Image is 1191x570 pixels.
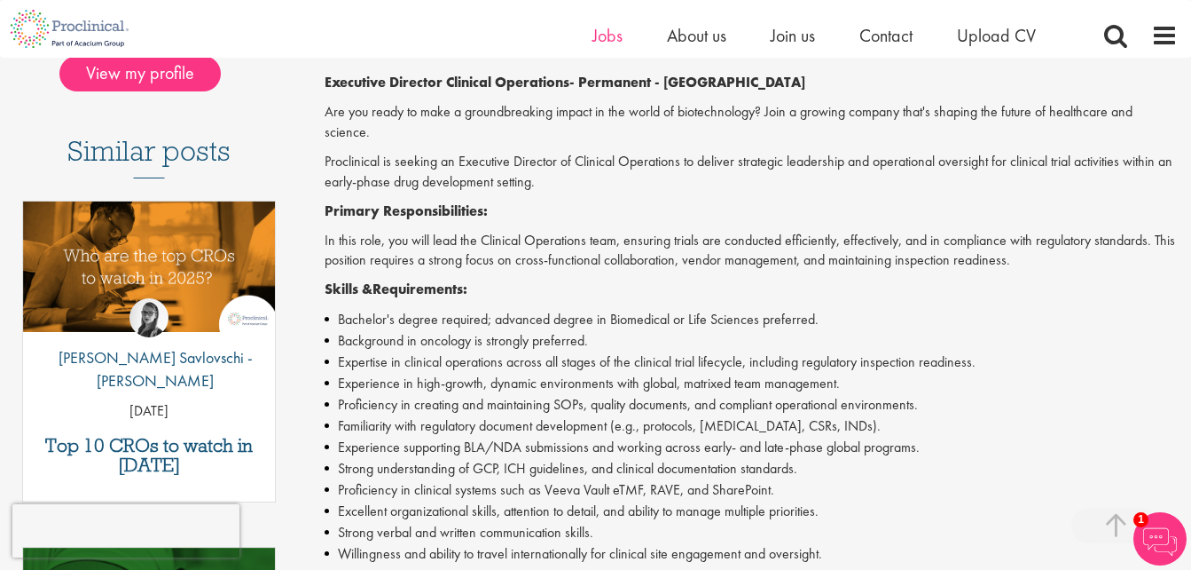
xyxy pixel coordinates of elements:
li: Expertise in clinical operations across all stages of the clinical trial lifecycle, including reg... [325,352,1178,373]
li: Willingness and ability to travel internationally for clinical site engagement and oversight. [325,543,1178,565]
strong: Primary Responsibilities: [325,202,488,220]
a: Link to a post [23,202,275,359]
p: Proclinical is seeking an Executive Director of Clinical Operations to deliver strategic leadersh... [325,152,1178,193]
strong: Skills & [325,280,372,298]
img: Top 10 CROs 2025 | Proclinical [23,202,275,332]
li: Familiarity with regulatory document development (e.g., protocols, [MEDICAL_DATA], CSRs, INDs). [325,416,1178,437]
li: Experience in high-growth, dynamic environments with global, matrixed team management. [325,373,1178,394]
a: View my profile [59,59,239,83]
li: Proficiency in clinical systems such as Veeva Vault eTMF, RAVE, and SharePoint. [325,479,1178,501]
li: Bachelor's degree required; advanced degree in Biomedical or Life Sciences preferred. [325,309,1178,330]
li: Proficiency in creating and maintaining SOPs, quality documents, and compliant operational enviro... [325,394,1178,416]
a: Jobs [592,24,623,47]
span: View my profile [59,56,221,91]
li: Excellent organizational skills, attention to detail, and ability to manage multiple priorities. [325,501,1178,522]
li: Strong verbal and written communication skills. [325,522,1178,543]
a: Theodora Savlovschi - Wicks [PERSON_NAME] Savlovschi - [PERSON_NAME] [23,298,275,400]
img: Chatbot [1133,512,1187,566]
iframe: reCAPTCHA [12,504,239,558]
li: Strong understanding of GCP, ICH guidelines, and clinical documentation standards. [325,458,1178,479]
strong: - Permanent - [GEOGRAPHIC_DATA] [569,73,805,91]
span: 1 [1133,512,1148,527]
li: Experience supporting BLA/NDA submissions and working across early- and late-phase global programs. [325,437,1178,458]
a: About us [667,24,726,47]
li: Background in oncology is strongly preferred. [325,330,1178,352]
a: Top 10 CROs to watch in [DATE] [32,436,266,475]
strong: Requirements: [372,280,467,298]
a: Upload CV [957,24,1036,47]
a: Join us [771,24,815,47]
p: In this role, you will lead the Clinical Operations team, ensuring trials are conducted efficient... [325,231,1178,272]
p: Are you ready to make a groundbreaking impact in the world of biotechnology? Join a growing compa... [325,102,1178,143]
img: Theodora Savlovschi - Wicks [129,298,168,337]
a: Contact [859,24,913,47]
p: [PERSON_NAME] Savlovschi - [PERSON_NAME] [23,346,275,392]
strong: Executive Director Clinical Operations [325,73,569,91]
p: [DATE] [23,401,275,422]
h3: Similar posts [67,136,231,178]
